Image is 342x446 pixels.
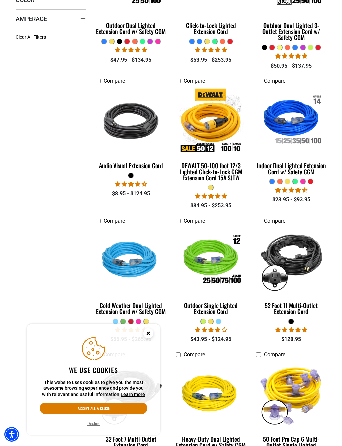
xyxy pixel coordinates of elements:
[195,47,227,53] span: 4.87 stars
[256,302,326,314] div: 52 Foot 11 Multi-Outlet Extension Cord
[184,218,205,224] span: Compare
[184,78,205,84] span: Compare
[40,403,147,414] button: Accept all & close
[176,162,246,181] div: DEWALT 50-100 foot 12/3 Lighted Click-to-Lock CGM Extension Cord 15A SJTW
[175,228,247,293] img: Outdoor Single Lighted Extension Cord
[136,324,160,345] button: Close this option
[16,9,86,28] summary: Amperage
[195,327,227,333] span: 4.00 stars
[96,88,166,173] a: black Audio Visual Extension Cord
[96,22,166,34] div: Outdoor Dual Lighted Extension Cord w/ Safety CGM
[256,227,326,318] a: black 52 Foot 11 Multi-Outlet Extension Cord
[275,187,307,193] span: 4.40 stars
[176,56,246,64] div: $53.95 - $253.95
[176,88,246,185] a: DEWALT 50-100 foot 12/3 Lighted Click-to-Lock CGM Extension Cord 15A SJTW DEWALT 50-100 foot 12/3...
[195,193,227,199] span: 4.84 stars
[96,227,166,318] a: Light Blue Cold Weather Dual Lighted Extension Cord w/ Safety CGM
[255,228,327,293] img: black
[176,22,246,34] div: Click-to-Lock Lighted Extension Cord
[115,181,147,187] span: 4.72 stars
[96,56,166,64] div: $47.95 - $134.95
[176,202,246,210] div: $84.95 - $253.95
[264,78,285,84] span: Compare
[256,162,326,175] div: Indoor Dual Lighted Extension Cord w/ Safety CGM
[255,88,327,153] img: Indoor Dual Lighted Extension Cord w/ Safety CGM
[176,302,246,314] div: Outdoor Single Lighted Extension Cord
[264,218,285,224] span: Compare
[115,47,147,53] span: 4.82 stars
[256,196,326,204] div: $23.95 - $93.95
[27,324,160,436] aside: Cookie Consent
[275,53,307,59] span: 4.80 stars
[176,335,246,343] div: $43.95 - $124.95
[255,362,327,427] img: yellow
[175,88,247,153] img: DEWALT 50-100 foot 12/3 Lighted Click-to-Lock CGM Extension Cord 15A SJTW
[4,427,19,442] div: Accessibility Menu
[40,366,147,374] h2: We use cookies
[175,362,247,427] img: yellow
[96,190,166,198] div: $8.95 - $124.95
[16,34,46,40] span: Clear All Filters
[256,88,326,179] a: Indoor Dual Lighted Extension Cord w/ Safety CGM Indoor Dual Lighted Extension Cord w/ Safety CGM
[104,218,125,224] span: Compare
[95,88,167,153] img: black
[96,302,166,314] div: Cold Weather Dual Lighted Extension Cord w/ Safety CGM
[16,15,47,23] span: Amperage
[256,62,326,70] div: $50.95 - $137.95
[40,380,147,398] p: This website uses cookies to give you the most awesome browsing experience and provide you with r...
[256,335,326,343] div: $128.95
[85,420,102,427] button: Decline
[256,22,326,40] div: Outdoor Dual Lighted 3-Outlet Extension Cord w/ Safety CGM
[264,351,285,358] span: Compare
[96,162,166,169] div: Audio Visual Extension Cord
[184,351,205,358] span: Compare
[121,392,145,397] a: This website uses cookies to give you the most awesome browsing experience and provide you with r...
[16,34,49,41] a: Clear All Filters
[176,227,246,318] a: Outdoor Single Lighted Extension Cord Outdoor Single Lighted Extension Cord
[104,78,125,84] span: Compare
[275,327,307,333] span: 4.95 stars
[95,228,167,293] img: Light Blue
